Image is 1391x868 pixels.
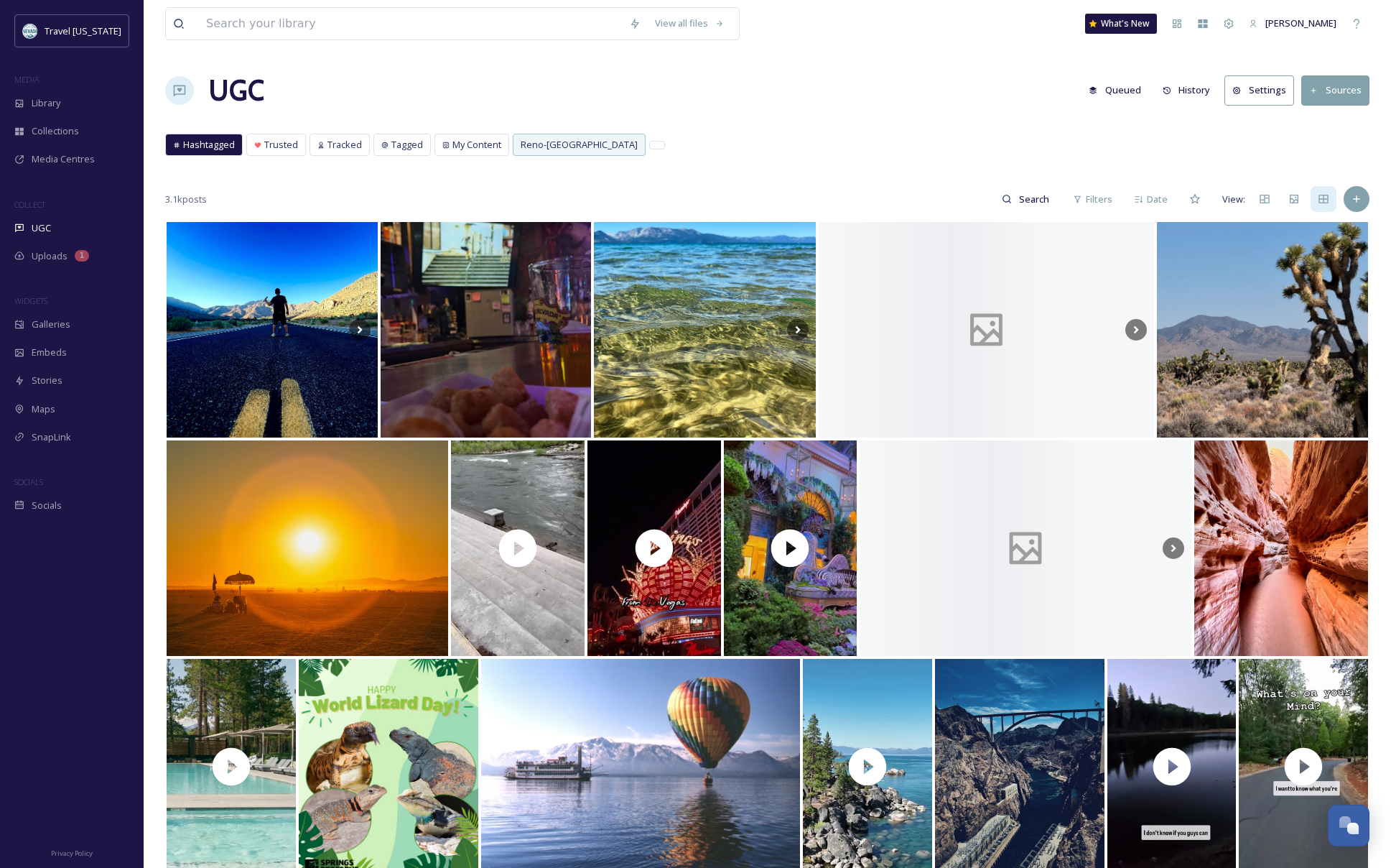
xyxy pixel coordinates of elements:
img: Slot Canyons, Valley of Fire State Park, Nevada(2023) #desert #explore #knightlyhiker #hiking#exp... [1194,440,1368,656]
span: Date [1147,193,1168,206]
img: Realizzo un sogno prima degli anta.. è solo un hobby fatto con professionalità… siamo un po’ tutt... [167,222,378,438]
button: Settings [1224,75,1294,105]
span: Maps [32,402,55,416]
button: Queued [1081,76,1148,104]
img: Soon #Burningman2024 #burningman #burningmanphotos #Burningman2025 #CuriouserandCuriouser #deeppl... [167,440,448,656]
span: Media Centres [32,152,95,166]
button: Sources [1301,75,1369,105]
span: Galleries [32,318,70,331]
div: 1 [75,250,89,262]
img: thumbnail [587,440,721,656]
span: WIDGETS [14,295,47,306]
input: Search [1012,185,1059,213]
img: 🌵 Fun Facts About Joshua Trees 1. Not actually a tree — It’s a type of yucca plant, related to li... [1157,222,1368,438]
span: Library [32,96,60,110]
img: thumbnail [451,440,585,656]
span: Collections [32,124,79,138]
span: SnapLink [32,430,71,444]
span: SOCIALS [14,476,43,487]
span: Socials [32,499,62,512]
button: Open Chat [1328,805,1369,846]
span: Tagged [391,138,423,152]
span: Hashtagged [183,138,235,152]
a: History [1155,76,1225,104]
span: MEDIA [14,74,39,85]
img: Enjoying a refreshing dip in Lake Tahoe this morning. Swipe for pov video to feel like you’re in ... [594,222,816,438]
a: What's New [1085,14,1157,34]
span: Privacy Policy [51,849,93,858]
span: My Content [452,138,501,152]
input: Search your library [199,8,622,40]
img: download.jpeg [23,24,37,38]
span: COLLECT [14,199,45,210]
img: Wow man. Mind blown. Best burger in town. Skate videos from Japan on the tv Great company with ba... [381,222,592,438]
span: Tracked [327,138,362,152]
span: View: [1222,193,1245,206]
a: Settings [1224,75,1301,105]
span: Travel [US_STATE] [45,24,121,37]
span: Embeds [32,346,67,359]
span: Trusted [264,138,298,152]
span: [PERSON_NAME] [1265,17,1336,29]
button: History [1155,76,1218,104]
a: [PERSON_NAME] [1242,9,1344,37]
a: Privacy Policy [51,844,93,861]
span: Uploads [32,249,68,263]
span: Stories [32,374,62,387]
span: Filters [1086,193,1112,206]
span: Reno-[GEOGRAPHIC_DATA] [521,138,638,152]
span: 3.1k posts [165,193,207,206]
a: View all files [648,9,732,37]
span: UGC [32,221,51,235]
img: thumbnail [724,440,857,656]
a: UGC [208,69,264,112]
a: Queued [1081,76,1155,104]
